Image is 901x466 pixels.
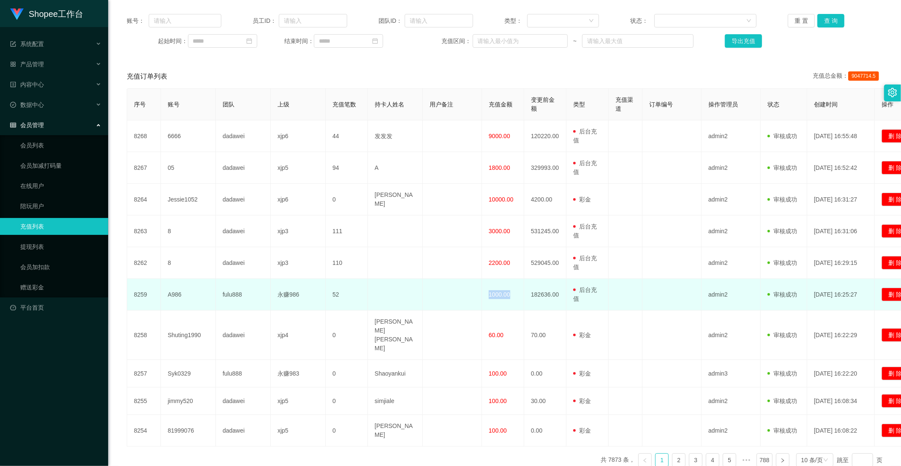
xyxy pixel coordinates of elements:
[20,177,101,194] a: 在线用户
[368,360,423,387] td: Shaoyankui
[489,101,512,108] span: 充值金额
[10,41,44,47] span: 系统配置
[10,101,44,108] span: 数据中心
[430,101,453,108] span: 用户备注
[589,18,594,24] i: 图标: down
[20,238,101,255] a: 提现列表
[768,370,797,377] span: 审核成功
[127,16,149,25] span: 账号：
[813,71,882,82] div: 充值总金额：
[271,360,326,387] td: 永赚983
[368,152,423,184] td: A
[223,101,234,108] span: 团队
[216,360,271,387] td: fulu888
[524,279,566,311] td: 182636.00
[725,34,762,48] button: 导出充值
[271,247,326,279] td: xjp3
[127,71,167,82] span: 充值订单列表
[531,96,555,112] span: 变更前金额
[216,120,271,152] td: dadawei
[127,360,161,387] td: 8257
[768,291,797,298] span: 审核成功
[161,311,216,360] td: Shuting1990
[368,120,423,152] td: 发发发
[524,120,566,152] td: 120220.00
[702,215,761,247] td: admin2
[10,122,44,128] span: 会员管理
[326,415,368,447] td: 0
[161,215,216,247] td: 8
[127,120,161,152] td: 8268
[216,415,271,447] td: dadawei
[524,152,566,184] td: 329993.00
[10,122,16,128] i: 图标: table
[489,164,510,171] span: 1800.00
[158,37,188,46] span: 起始时间：
[524,387,566,415] td: 30.00
[489,427,507,434] span: 100.00
[573,223,597,239] span: 后台充值
[807,215,875,247] td: [DATE] 16:31:06
[768,228,797,234] span: 审核成功
[489,332,504,338] span: 60.00
[29,0,83,27] h1: Shopee工作台
[807,184,875,215] td: [DATE] 16:31:27
[489,398,507,404] span: 100.00
[326,152,368,184] td: 94
[326,247,368,279] td: 110
[271,387,326,415] td: xjp5
[807,360,875,387] td: [DATE] 16:22:20
[216,311,271,360] td: dadawei
[573,398,591,404] span: 彩金
[768,133,797,139] span: 审核成功
[573,101,585,108] span: 类型
[768,259,797,266] span: 审核成功
[631,16,655,25] span: 状态：
[768,398,797,404] span: 审核成功
[768,101,779,108] span: 状态
[216,387,271,415] td: dadawei
[702,279,761,311] td: admin2
[278,101,289,108] span: 上级
[279,14,347,27] input: 请输入
[10,81,44,88] span: 内容中心
[326,387,368,415] td: 0
[814,101,838,108] span: 创建时间
[378,16,405,25] span: 团队ID：
[768,427,797,434] span: 审核成功
[127,215,161,247] td: 8263
[524,184,566,215] td: 4200.00
[161,415,216,447] td: 81999076
[271,311,326,360] td: xjp4
[161,152,216,184] td: 05
[702,152,761,184] td: admin2
[702,184,761,215] td: admin2
[702,120,761,152] td: admin2
[368,387,423,415] td: simjiale
[573,332,591,338] span: 彩金
[642,458,648,463] i: 图标: left
[768,164,797,171] span: 审核成功
[326,279,368,311] td: 52
[807,415,875,447] td: [DATE] 16:08:22
[489,133,510,139] span: 9000.00
[524,247,566,279] td: 529045.00
[848,71,879,81] span: 9047714.5
[573,286,597,302] span: 后台充值
[807,311,875,360] td: [DATE] 16:22:29
[524,215,566,247] td: 531245.00
[20,279,101,296] a: 赠送彩金
[326,311,368,360] td: 0
[271,215,326,247] td: xjp3
[768,332,797,338] span: 审核成功
[216,215,271,247] td: dadawei
[807,247,875,279] td: [DATE] 16:29:15
[372,38,378,44] i: 图标: calendar
[326,360,368,387] td: 0
[168,101,180,108] span: 账号
[326,215,368,247] td: 111
[332,101,356,108] span: 充值笔数
[216,184,271,215] td: dadawei
[127,279,161,311] td: 8259
[271,184,326,215] td: xjp6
